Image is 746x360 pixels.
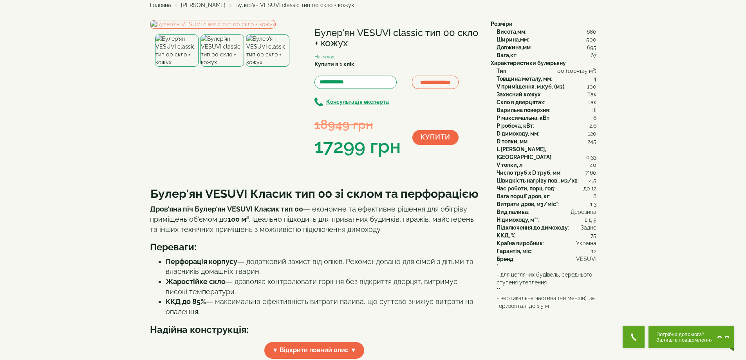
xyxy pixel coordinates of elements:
[166,257,237,266] strong: Перфорація корпусу
[571,208,596,216] span: Деревина
[166,297,206,306] strong: ККД до 85%
[497,130,538,137] b: D димоходу, мм
[326,99,389,105] b: Консультація експерта
[314,28,479,49] h1: Булер'ян VESUVI classic тип 00 скло + кожух
[497,36,596,43] div: :
[497,83,564,90] b: V приміщення, м.куб. (м3)
[587,90,596,98] span: Так
[497,256,513,262] b: Бренд
[591,247,596,255] span: 12
[593,114,596,122] span: 6
[497,137,596,145] div: :
[557,67,596,75] span: 00 (100-125 м³)
[656,337,713,343] span: Залиште повідомлення
[314,54,336,60] small: На складі
[497,232,515,239] b: ККД, %
[314,116,401,133] div: 18949 грн
[150,2,171,8] a: Головна
[497,138,527,145] b: D топки, мм
[497,247,596,255] div: :
[497,29,525,35] b: Висота,мм
[497,193,549,199] b: Вага порції дров, кг
[497,91,540,98] b: Захисний кожух
[497,43,596,51] div: :
[587,137,596,145] span: 245
[150,20,276,29] img: Булер'ян VESUVI classic тип 00 скло + кожух
[497,177,578,184] b: Швидкість нагріву пов., м3/хв
[586,36,596,43] span: 500
[150,241,197,253] b: Переваги:
[150,204,479,234] p: — економне та ефективне рішення для обігріву приміщень об'ємом до . Ідеально підходить для приват...
[491,21,513,27] b: Розміри
[314,60,354,68] label: Купити в 1 клік
[497,192,596,200] div: :
[593,75,596,83] span: 4
[497,51,596,59] div: :
[497,271,596,286] span: - для цегляних будівель, середнього ступеня утеплення
[497,162,522,168] b: V топки, л
[497,224,568,231] b: Підключення до димоходу
[412,130,459,145] button: Купити
[497,177,596,185] div: :
[576,239,596,247] span: Україна
[491,60,566,66] b: Характеристики булерьяну
[497,107,549,113] b: Варильна поверхня
[656,332,713,337] span: Потрібна допомога?
[593,192,596,200] span: 8
[150,205,303,213] strong: Дров’яна піч Булер’ян VESUVI Класик тип 00
[497,68,506,74] b: Тип
[497,122,596,130] div: :
[497,255,596,263] div: :
[497,83,596,90] div: :
[497,67,596,75] div: :
[497,208,596,216] div: :
[497,185,554,192] b: Час роботи, порц. год
[497,130,596,137] div: :
[497,200,596,208] div: :
[497,98,596,106] div: :
[497,36,528,43] b: Ширина,мм
[155,34,199,67] img: Булер'ян VESUVI classic тип 00 скло + кожух
[166,297,479,317] li: — максимальна ефективність витрати палива, що суттєво знижує витрати на опалення.
[497,170,560,176] b: Число труб x D труб, мм
[587,28,596,36] span: 680
[581,224,596,232] span: Заднє
[497,114,596,122] div: :
[166,257,479,277] li: — додатковий захист від опіків. Рекомендовано для сімей з дітьми та власників домашніх тварин.
[497,263,596,271] div: :
[591,106,596,114] span: Ні
[497,271,596,294] div: :
[589,122,596,130] span: 2.6
[648,326,734,348] button: Chat button
[497,232,596,239] div: :
[497,169,596,177] div: :
[497,239,596,247] div: :
[228,215,249,223] strong: 100 м³
[587,43,596,51] span: 695
[497,294,596,310] span: - вертикальна частина (не менше), за горизонталі до 1,5 м
[497,28,596,36] div: :
[623,326,645,348] button: Get Call button
[497,99,544,105] b: Скло в дверцятах
[586,153,596,161] span: 0.33
[181,2,226,8] a: [PERSON_NAME]
[590,200,596,208] span: 1.3
[497,185,596,192] div: :
[585,216,596,224] span: від 5
[497,90,596,98] div: :
[497,240,543,246] b: Країна виробник
[497,224,596,232] div: :
[150,324,249,335] b: Надійна конструкція:
[497,217,538,223] b: H димоходу, м**
[591,51,596,59] span: 67
[497,44,531,51] b: Довжина,мм
[497,76,551,82] b: Товщина металу, мм
[587,83,596,90] span: 100
[497,216,596,224] div: :
[166,277,226,286] strong: Жаростійке скло
[497,161,596,169] div: :
[590,161,596,169] span: 40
